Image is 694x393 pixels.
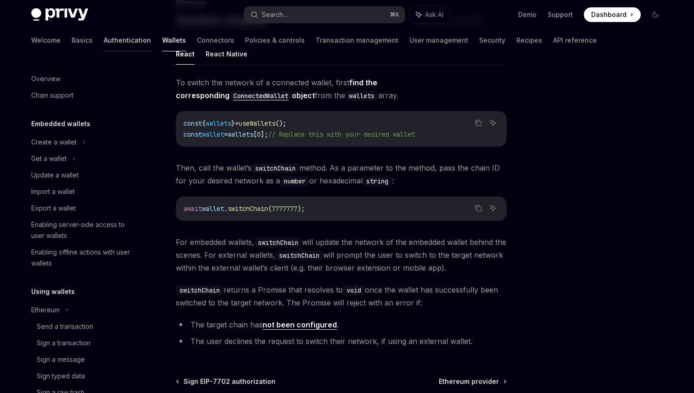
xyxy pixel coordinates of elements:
div: Search... [262,9,287,20]
span: Ethereum provider [439,377,499,386]
span: Sign EIP-7702 authorization [184,377,275,386]
img: dark logo [31,8,88,21]
div: Chain support [31,90,73,101]
div: Sign a transaction [37,338,90,349]
code: switchChain [176,285,224,295]
a: Demo [518,10,537,19]
a: Chain support [24,87,141,104]
code: ConnectedWallet [229,91,292,101]
li: The user declines the request to switch their network, if using an external wallet. [176,335,507,348]
span: 0 [257,130,261,138]
button: React Native [206,43,247,65]
a: not been configured [263,320,337,330]
code: number [280,176,309,186]
div: Create a wallet [31,137,77,148]
span: { [202,119,206,127]
span: returns a Promise that resolves to once the wallet has successfully been switched to the target n... [176,283,507,309]
a: Sign typed data [24,368,141,384]
a: Recipes [516,29,542,51]
code: void [343,285,365,295]
a: Welcome [31,29,61,51]
span: Ask AI [425,10,443,19]
span: = [224,130,228,138]
div: Update a wallet [31,170,78,181]
a: Wallets [162,29,186,51]
span: wallets [228,130,253,138]
a: Connectors [197,29,234,51]
span: // Replace this with your desired wallet [268,130,415,138]
div: Import a wallet [31,186,75,197]
span: useWallets [239,119,275,127]
a: Security [479,29,505,51]
button: Copy the contents from the code block [472,117,484,129]
a: find the correspondingConnectedWalletobject [176,78,377,100]
span: = [235,119,239,127]
li: The target chain has . [176,318,507,331]
span: (); [275,119,286,127]
a: Overview [24,71,141,87]
span: Then, call the wallet’s method. As a parameter to the method, pass the chain ID for your desired ... [176,161,507,187]
span: ⌘ K [390,11,399,18]
a: API reference [553,29,597,51]
span: To switch the network of a connected wallet, first from the array. [176,76,507,102]
a: Policies & controls [245,29,305,51]
span: . [224,205,228,213]
span: 7777777 [272,205,297,213]
a: Basics [72,29,93,51]
a: User management [409,29,468,51]
a: Update a wallet [24,167,141,183]
code: switchChain [275,250,323,260]
span: wallet [202,130,224,138]
a: Sign a message [24,351,141,368]
h5: Using wallets [31,286,75,297]
span: ( [268,205,272,213]
a: Sign EIP-7702 authorization [177,377,275,386]
div: Send a transaction [37,321,93,332]
div: Ethereum [31,304,60,316]
div: Enabling server-side access to user wallets [31,219,136,241]
span: } [231,119,235,127]
div: Export a wallet [31,203,76,214]
a: Authentication [104,29,151,51]
span: wallet [202,205,224,213]
div: Overview [31,73,61,84]
div: Enabling offline actions with user wallets [31,247,136,269]
span: await [184,205,202,213]
button: Ask AI [409,6,450,23]
span: const [184,130,202,138]
button: Toggle dark mode [648,7,663,22]
span: ]; [261,130,268,138]
code: wallets [345,91,378,101]
a: Enabling server-side access to user wallets [24,216,141,244]
a: Ethereum provider [439,377,506,386]
span: ); [297,205,305,213]
button: Ask AI [487,202,499,214]
a: Dashboard [584,7,641,22]
span: wallets [206,119,231,127]
button: Copy the contents from the code block [472,202,484,214]
button: Ask AI [487,117,499,129]
code: string [363,176,392,186]
button: React [176,43,195,65]
a: Enabling offline actions with user wallets [24,244,141,271]
a: Sign a transaction [24,335,141,351]
div: Sign typed data [37,371,85,382]
a: Send a transaction [24,318,141,335]
a: Transaction management [316,29,398,51]
div: Sign a message [37,354,85,365]
a: Export a wallet [24,200,141,216]
span: const [184,119,202,127]
button: Search...⌘K [244,6,405,23]
span: switchChain [228,205,268,213]
span: Dashboard [591,10,627,19]
a: Support [548,10,573,19]
span: For embedded wallets, will update the network of the embedded wallet behind the scenes. For exter... [176,236,507,274]
code: switchChain [254,238,302,248]
h5: Embedded wallets [31,118,90,129]
span: [ [253,130,257,138]
code: switchChain [252,163,299,173]
div: Get a wallet [31,153,67,164]
a: Import a wallet [24,183,141,200]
